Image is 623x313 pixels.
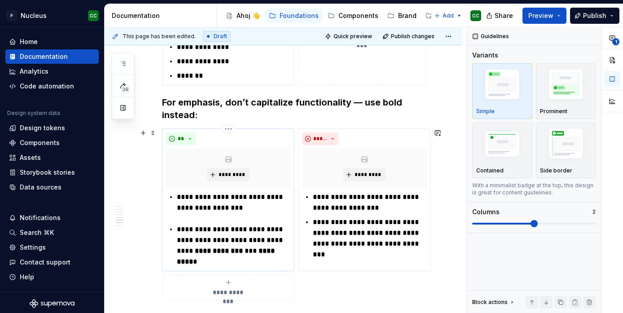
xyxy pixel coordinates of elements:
[20,138,60,147] div: Components
[476,128,528,163] img: placeholder
[443,12,454,19] span: Add
[472,299,508,306] div: Block actions
[540,126,592,165] img: placeholder
[583,11,606,20] span: Publish
[5,211,99,225] button: Notifications
[472,296,516,309] div: Block actions
[265,9,322,23] a: Foundations
[162,96,426,121] h3: For emphasis, don’t capitalize functionality — use bold instead:
[20,183,61,192] div: Data sources
[237,11,260,20] div: Ahoj 👋
[20,67,48,76] div: Analytics
[21,11,47,20] div: Nucleus
[20,243,46,252] div: Settings
[5,225,99,240] button: Search ⌘K
[338,11,378,20] div: Components
[123,33,196,40] span: This page has been edited.
[472,63,532,119] button: placeholderSimple
[476,167,504,174] p: Contained
[472,207,500,216] div: Columns
[5,64,99,79] a: Analytics
[20,82,74,91] div: Code automation
[398,11,417,20] div: Brand
[384,9,420,23] a: Brand
[7,110,60,117] div: Design system data
[121,86,130,93] span: 36
[472,182,596,196] div: With a minimalist badge at the top, this design is great for content guidelines.
[322,30,376,43] button: Quick preview
[5,49,99,64] a: Documentation
[5,79,99,93] a: Code automation
[5,240,99,255] a: Settings
[20,52,68,61] div: Documentation
[540,108,567,115] p: Prominent
[324,9,382,23] a: Components
[391,33,434,40] span: Publish changes
[280,11,319,20] div: Foundations
[333,33,372,40] span: Quick preview
[422,9,487,23] a: What's new
[5,136,99,150] a: Components
[2,6,102,25] button: PNucleusCC
[20,228,54,237] div: Search ⌘K
[5,165,99,180] a: Storybook stories
[472,51,498,60] div: Variants
[20,123,65,132] div: Design tokens
[536,123,596,178] button: placeholderSide border
[5,35,99,49] a: Home
[20,153,41,162] div: Assets
[522,8,566,24] button: Preview
[476,66,528,106] img: placeholder
[592,208,596,216] p: 2
[431,9,465,22] button: Add
[90,12,97,19] div: CC
[476,108,495,115] p: Simple
[5,121,99,135] a: Design tokens
[6,10,17,21] div: P
[214,33,227,40] span: Draft
[536,63,596,119] button: placeholderProminent
[5,150,99,165] a: Assets
[528,11,553,20] span: Preview
[20,213,61,222] div: Notifications
[222,9,263,23] a: Ahoj 👋
[540,167,572,174] p: Side border
[472,12,479,19] div: CC
[20,258,70,267] div: Contact support
[222,7,430,25] div: Page tree
[472,123,532,178] button: placeholderContained
[540,66,592,106] img: placeholder
[30,299,75,308] svg: Supernova Logo
[20,168,75,177] div: Storybook stories
[380,30,439,43] button: Publish changes
[5,255,99,269] button: Contact support
[5,270,99,284] button: Help
[20,37,38,46] div: Home
[570,8,619,24] button: Publish
[612,38,619,45] span: 1
[5,180,99,194] a: Data sources
[495,11,513,20] span: Share
[482,8,519,24] button: Share
[20,273,34,282] div: Help
[112,11,213,20] div: Documentation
